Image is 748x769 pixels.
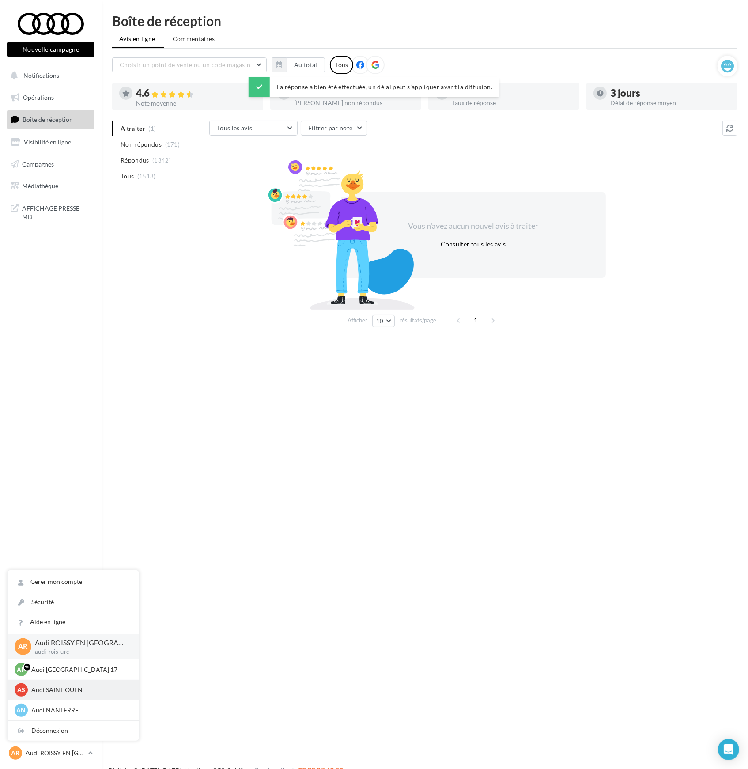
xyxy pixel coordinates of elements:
[452,100,572,106] div: Taux de réponse
[5,155,96,174] a: Campagnes
[165,141,180,148] span: (171)
[17,665,26,674] span: AP
[5,66,93,85] button: Notifications
[137,173,156,180] span: (1513)
[8,572,139,592] a: Gérer mon compte
[397,220,549,232] div: Vous n'avez aucun nouvel avis à traiter
[7,745,94,761] a: AR Audi ROISSY EN [GEOGRAPHIC_DATA]
[173,34,215,43] span: Commentaires
[24,138,71,146] span: Visibilité en ligne
[249,77,499,97] div: La réponse a bien été effectuée, un délai peut s’appliquer avant la diffusion.
[7,42,94,57] button: Nouvelle campagne
[11,749,20,758] span: AR
[31,686,128,694] p: Audi SAINT OUEN
[121,140,162,149] span: Non répondus
[35,638,125,648] p: Audi ROISSY EN [GEOGRAPHIC_DATA]
[112,14,737,27] div: Boîte de réception
[35,648,125,656] p: audi-rois-urc
[17,686,25,694] span: AS
[272,57,325,72] button: Au total
[400,316,436,325] span: résultats/page
[121,172,134,181] span: Tous
[8,721,139,741] div: Déconnexion
[121,156,149,165] span: Répondus
[112,57,267,72] button: Choisir un point de vente ou un code magasin
[5,110,96,129] a: Boîte de réception
[8,612,139,632] a: Aide en ligne
[209,121,298,136] button: Tous les avis
[19,642,28,652] span: AR
[23,94,54,101] span: Opérations
[610,100,730,106] div: Délai de réponse moyen
[23,116,73,123] span: Boîte de réception
[17,706,26,715] span: AN
[330,56,353,74] div: Tous
[22,160,54,167] span: Campagnes
[718,739,739,760] div: Open Intercom Messenger
[22,202,91,221] span: AFFICHAGE PRESSE MD
[217,124,253,132] span: Tous les avis
[31,665,128,674] p: Audi [GEOGRAPHIC_DATA] 17
[120,61,250,68] span: Choisir un point de vente ou un code magasin
[8,592,139,612] a: Sécurité
[610,88,730,98] div: 3 jours
[26,749,84,758] p: Audi ROISSY EN [GEOGRAPHIC_DATA]
[348,316,367,325] span: Afficher
[136,88,256,98] div: 4.6
[376,318,384,325] span: 10
[301,121,367,136] button: Filtrer par note
[372,315,395,327] button: 10
[452,88,572,98] div: 89 %
[23,72,59,79] span: Notifications
[152,157,171,164] span: (1342)
[31,706,128,715] p: Audi NANTERRE
[469,313,483,327] span: 1
[287,57,325,72] button: Au total
[136,100,256,106] div: Note moyenne
[5,177,96,195] a: Médiathèque
[22,182,58,189] span: Médiathèque
[437,239,509,250] button: Consulter tous les avis
[5,133,96,152] a: Visibilité en ligne
[5,199,96,225] a: AFFICHAGE PRESSE MD
[5,88,96,107] a: Opérations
